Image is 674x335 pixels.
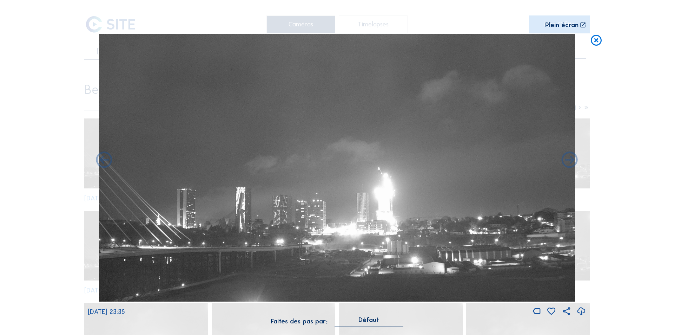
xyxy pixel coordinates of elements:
i: Forward [94,151,114,170]
div: Plein écran [545,22,579,29]
img: Image [99,34,575,302]
i: Back [560,151,580,170]
span: [DATE] 23:35 [88,308,125,316]
div: Faites des pas par: [271,318,328,325]
div: Défaut [335,317,403,327]
div: Défaut [358,317,379,323]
